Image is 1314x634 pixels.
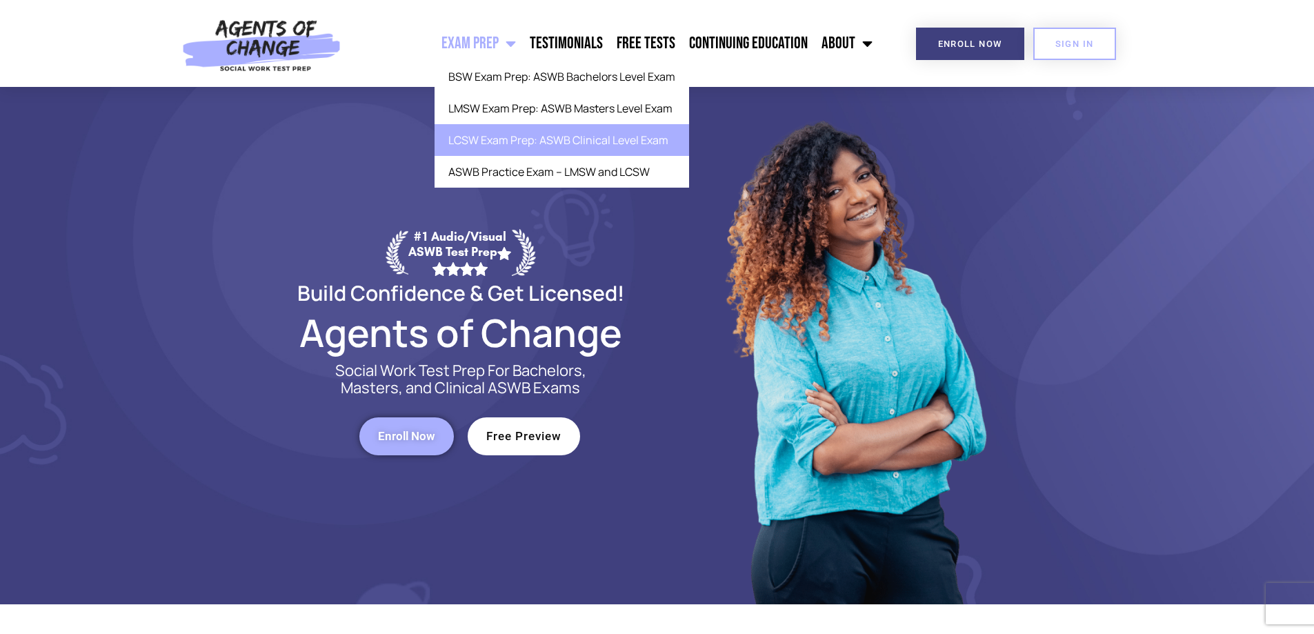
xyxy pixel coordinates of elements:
a: ASWB Practice Exam – LMSW and LCSW [435,156,689,188]
a: About [815,26,879,61]
img: Website Image 1 (1) [716,87,992,604]
nav: Menu [348,26,879,61]
a: Free Preview [468,417,580,455]
a: SIGN IN [1033,28,1116,60]
span: Enroll Now [378,430,435,442]
a: Continuing Education [682,26,815,61]
a: Enroll Now [359,417,454,455]
a: LCSW Exam Prep: ASWB Clinical Level Exam [435,124,689,156]
p: Social Work Test Prep For Bachelors, Masters, and Clinical ASWB Exams [319,362,602,397]
span: Free Preview [486,430,561,442]
ul: Exam Prep [435,61,689,188]
a: Enroll Now [916,28,1024,60]
a: Exam Prep [435,26,523,61]
h2: Build Confidence & Get Licensed! [264,283,657,303]
h2: Agents of Change [264,317,657,348]
a: Free Tests [610,26,682,61]
a: LMSW Exam Prep: ASWB Masters Level Exam [435,92,689,124]
a: Testimonials [523,26,610,61]
a: BSW Exam Prep: ASWB Bachelors Level Exam [435,61,689,92]
span: Enroll Now [938,39,1002,48]
span: SIGN IN [1055,39,1094,48]
div: #1 Audio/Visual ASWB Test Prep [408,229,512,275]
